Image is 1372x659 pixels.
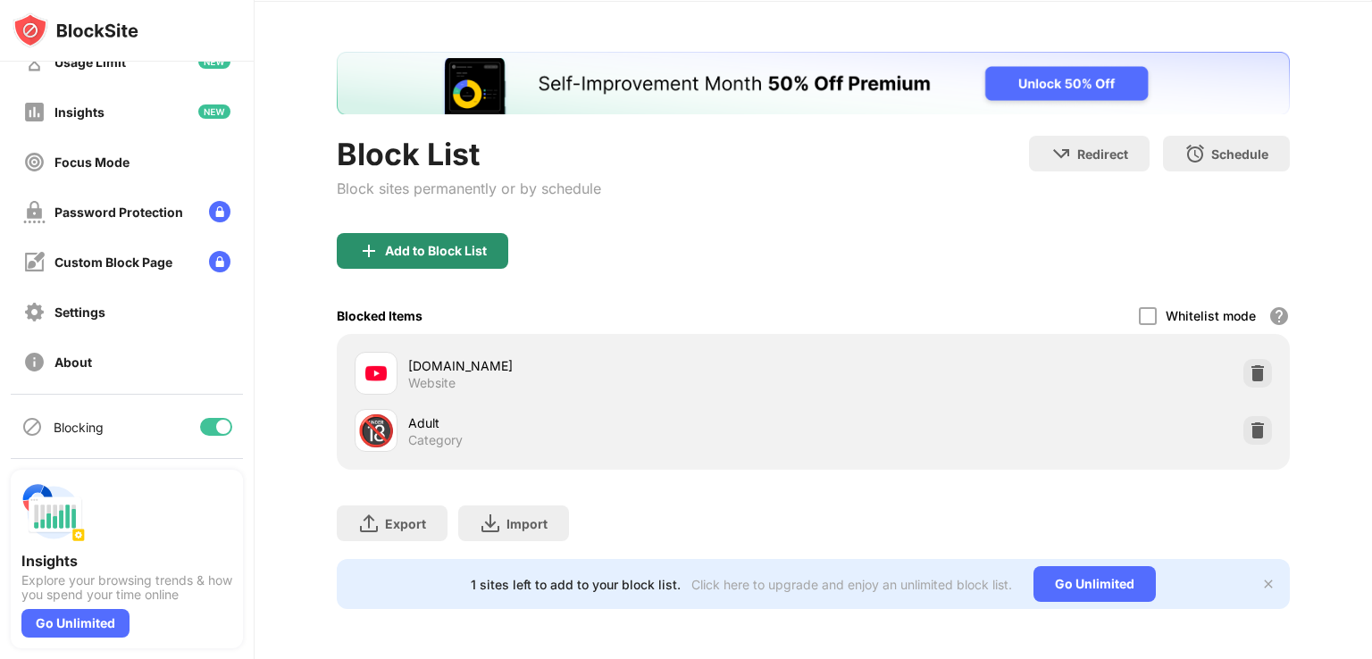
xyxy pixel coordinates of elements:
[1166,308,1256,323] div: Whitelist mode
[23,251,46,273] img: customize-block-page-off.svg
[209,201,230,222] img: lock-menu.svg
[385,244,487,258] div: Add to Block List
[23,201,46,223] img: password-protection-off.svg
[385,516,426,531] div: Export
[1033,566,1156,602] div: Go Unlimited
[365,363,387,384] img: favicons
[198,104,230,119] img: new-icon.svg
[357,413,395,449] div: 🔞
[471,577,681,592] div: 1 sites left to add to your block list.
[21,552,232,570] div: Insights
[21,416,43,438] img: blocking-icon.svg
[23,351,46,373] img: about-off.svg
[21,573,232,602] div: Explore your browsing trends & how you spend your time online
[54,304,105,320] div: Settings
[1261,577,1276,591] img: x-button.svg
[408,356,813,375] div: [DOMAIN_NAME]
[337,52,1290,114] iframe: Banner
[13,13,138,48] img: logo-blocksite.svg
[21,480,86,545] img: push-insights.svg
[54,54,126,70] div: Usage Limit
[408,413,813,432] div: Adult
[54,254,172,270] div: Custom Block Page
[337,308,422,323] div: Blocked Items
[23,101,46,123] img: insights-off.svg
[54,355,92,370] div: About
[23,51,46,73] img: time-usage-off.svg
[23,301,46,323] img: settings-off.svg
[506,516,548,531] div: Import
[198,54,230,69] img: new-icon.svg
[691,577,1012,592] div: Click here to upgrade and enjoy an unlimited block list.
[54,154,130,170] div: Focus Mode
[1211,146,1268,162] div: Schedule
[54,104,105,120] div: Insights
[54,420,104,435] div: Blocking
[337,179,601,197] div: Block sites permanently or by schedule
[23,151,46,173] img: focus-off.svg
[337,136,601,172] div: Block List
[1077,146,1128,162] div: Redirect
[408,375,456,391] div: Website
[21,609,130,638] div: Go Unlimited
[54,204,183,220] div: Password Protection
[408,432,463,448] div: Category
[209,251,230,272] img: lock-menu.svg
